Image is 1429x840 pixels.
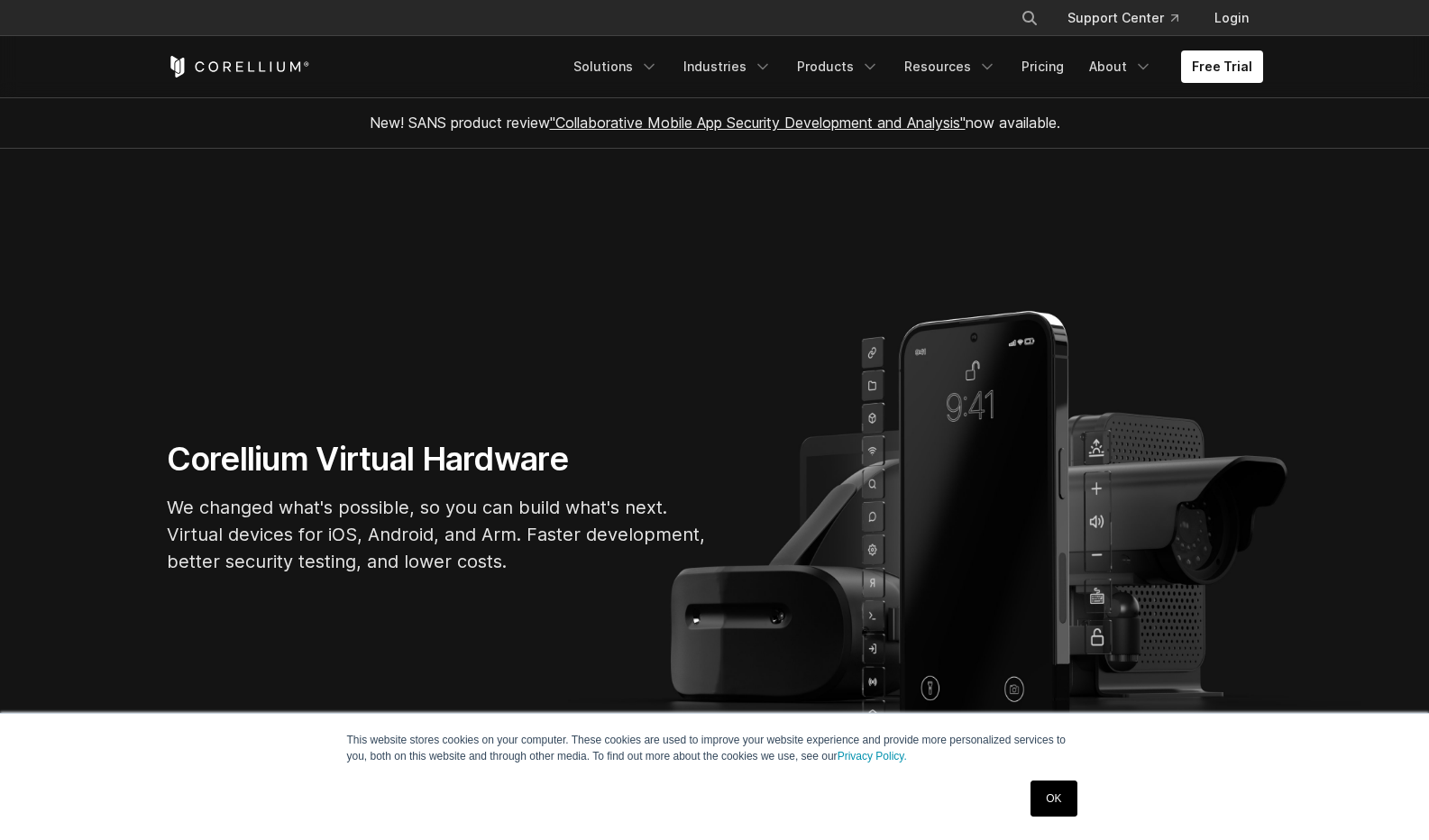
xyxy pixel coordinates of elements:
span: New! SANS product review now available. [370,114,1060,132]
a: Privacy Policy. [838,750,907,762]
a: Products [786,50,890,83]
a: Free Trial [1181,50,1263,83]
a: Login [1200,2,1263,34]
div: Navigation Menu [563,50,1263,83]
a: "Collaborative Mobile App Security Development and Analysis" [550,114,966,132]
a: Corellium Home [167,56,310,78]
a: Industries [673,50,783,83]
a: About [1078,50,1163,83]
a: OK [1031,781,1076,817]
p: We changed what's possible, so you can build what's next. Virtual devices for iOS, Android, and A... [167,494,708,575]
a: Pricing [1011,50,1075,83]
a: Support Center [1053,2,1193,34]
div: Navigation Menu [999,2,1263,34]
button: Search [1013,2,1046,34]
h1: Corellium Virtual Hardware [167,439,708,479]
p: This website stores cookies on your computer. These cookies are used to improve your website expe... [347,732,1083,764]
a: Resources [893,50,1007,83]
a: Solutions [563,50,669,83]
